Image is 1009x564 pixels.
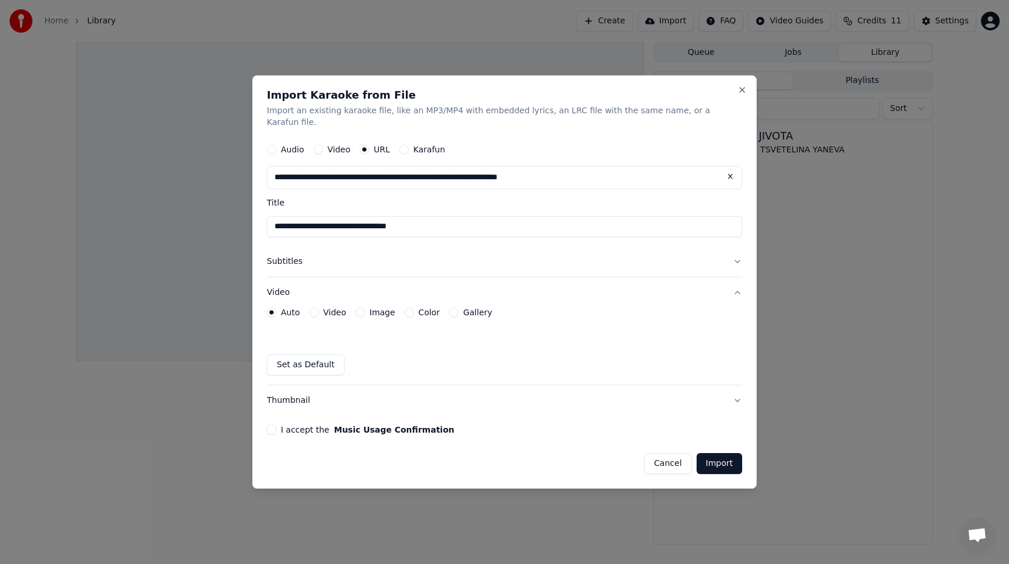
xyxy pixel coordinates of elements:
[281,308,300,316] label: Auto
[644,453,691,474] button: Cancel
[281,145,304,154] label: Audio
[267,199,742,207] label: Title
[267,246,742,277] button: Subtitles
[374,145,390,154] label: URL
[370,308,395,316] label: Image
[281,426,454,434] label: I accept the
[328,145,350,154] label: Video
[463,308,492,316] label: Gallery
[413,145,446,154] label: Karafun
[267,105,742,128] p: Import an existing karaoke file, like an MP3/MP4 with embedded lyrics, an LRC file with the same ...
[267,277,742,308] button: Video
[267,308,742,385] div: Video
[697,453,742,474] button: Import
[323,308,346,316] label: Video
[267,385,742,416] button: Thumbnail
[334,426,454,434] button: I accept the
[267,354,345,375] button: Set as Default
[267,90,742,100] h2: Import Karaoke from File
[419,308,440,316] label: Color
